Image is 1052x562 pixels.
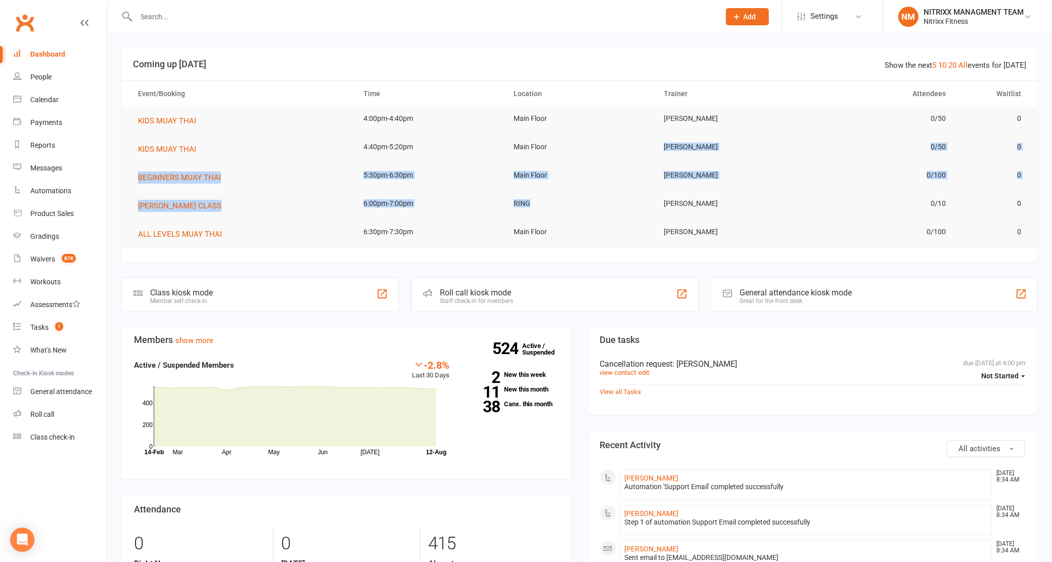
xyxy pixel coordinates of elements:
[991,541,1025,554] time: [DATE] 8:34 AM
[655,192,805,215] td: [PERSON_NAME]
[600,335,1026,345] h3: Due tasks
[955,163,1030,187] td: 0
[13,89,107,111] a: Calendar
[805,107,955,131] td: 0/50
[805,220,955,244] td: 0/100
[134,504,560,514] h3: Attendance
[655,220,805,244] td: [PERSON_NAME]
[55,322,63,331] span: 1
[13,293,107,316] a: Assessments
[726,8,769,25] button: Add
[600,369,636,376] a: view contact
[30,187,71,195] div: Automations
[655,107,805,131] td: [PERSON_NAME]
[13,157,107,180] a: Messages
[465,371,560,378] a: 2New this week
[138,116,196,125] span: KIDS MUAY THAI
[955,81,1030,107] th: Waitlist
[505,135,655,159] td: Main Floor
[133,59,1026,69] h3: Coming up [DATE]
[354,163,505,187] td: 5:30pm-6:30pm
[13,111,107,134] a: Payments
[625,518,988,527] div: Step 1 of automation Support Email completed successfully
[138,200,228,212] button: [PERSON_NAME] CLASS
[30,410,54,418] div: Roll call
[354,135,505,159] td: 4:40pm-5:20pm
[493,341,523,356] strong: 524
[30,300,80,309] div: Assessments
[958,61,968,70] a: All
[138,201,221,210] span: [PERSON_NAME] CLASS
[30,255,55,263] div: Waivers
[465,384,500,400] strong: 11
[30,278,61,286] div: Workouts
[30,118,62,126] div: Payments
[625,545,679,553] a: [PERSON_NAME]
[938,61,946,70] a: 10
[13,248,107,271] a: Waivers 878
[740,288,852,297] div: General attendance kiosk mode
[625,553,779,561] span: Sent email to [EMAIL_ADDRESS][DOMAIN_NAME]
[138,173,221,182] span: BEGINNERS MUAY THAI
[10,528,34,552] div: Open Intercom Messenger
[354,220,505,244] td: 6:30pm-7:30pm
[138,230,222,239] span: ALL LEVELS MUAY THAI
[805,192,955,215] td: 0/10
[981,367,1025,385] button: Not Started
[955,135,1030,159] td: 0
[625,483,988,491] div: Automation 'Support Email' completed successfully
[924,17,1024,26] div: Nitrixx Fitness
[354,192,505,215] td: 6:00pm-7:00pm
[13,271,107,293] a: Workouts
[673,359,738,369] span: : [PERSON_NAME]
[30,73,52,81] div: People
[138,115,203,127] button: KIDS MUAY THAI
[354,107,505,131] td: 4:00pm-4:40pm
[810,5,838,28] span: Settings
[600,359,1026,369] div: Cancellation request
[30,50,65,58] div: Dashboard
[924,8,1024,17] div: NITRIXX MANAGMENT TEAM
[981,372,1019,380] span: Not Started
[625,509,679,517] a: [PERSON_NAME]
[412,359,449,381] div: Last 30 Days
[625,474,679,482] a: [PERSON_NAME]
[465,399,500,414] strong: 38
[13,66,107,89] a: People
[465,401,560,407] a: 38Canx. this month
[138,143,203,155] button: KIDS MUAY THAI
[134,361,234,370] strong: Active / Suspended Members
[805,163,955,187] td: 0/100
[281,529,412,559] div: 0
[30,232,59,240] div: Gradings
[805,81,955,107] th: Attendees
[30,433,75,441] div: Class check-in
[30,164,62,172] div: Messages
[30,141,55,149] div: Reports
[600,440,1026,450] h3: Recent Activity
[30,387,92,396] div: General attendance
[412,359,449,370] div: -2.8%
[150,288,213,297] div: Class kiosk mode
[13,316,107,339] a: Tasks 1
[505,81,655,107] th: Location
[505,220,655,244] td: Main Floor
[13,134,107,157] a: Reports
[991,470,1025,483] time: [DATE] 8:34 AM
[13,43,107,66] a: Dashboard
[932,61,936,70] a: 5
[150,297,213,305] div: Member self check-in
[354,81,505,107] th: Time
[129,81,354,107] th: Event/Booking
[947,440,1025,457] button: All activities
[175,336,213,345] a: show more
[62,254,76,263] span: 878
[955,107,1030,131] td: 0
[955,192,1030,215] td: 0
[740,297,852,305] div: Great for the front desk
[465,370,500,385] strong: 2
[655,135,805,159] td: [PERSON_NAME]
[134,529,265,559] div: 0
[440,297,513,305] div: Staff check-in for members
[639,369,650,376] a: edit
